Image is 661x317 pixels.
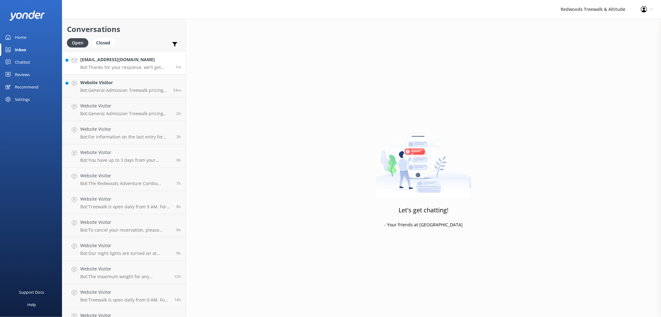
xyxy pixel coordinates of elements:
[62,75,186,98] a: Website VisitorBot:General Admission Treewalk pricing starts at $42 for adults (16+ years) and $2...
[80,242,172,249] h4: Website Visitor
[176,204,181,209] span: Sep 30 2025 03:52am (UTC +13:00) Pacific/Auckland
[91,38,115,48] div: Closed
[62,51,186,75] a: [EMAIL_ADDRESS][DOMAIN_NAME]Bot:Thanks for your response, we'll get back to you as soon as we can...
[80,134,172,140] p: Bot: For information on the last entry for Redwoods Nightlights, please visit [DOMAIN_NAME][URL].
[80,204,172,210] p: Bot: Treewalk is open daily from 9 AM. For last ticket sold times, please check our website FAQs ...
[80,126,172,133] h4: Website Visitor
[15,93,30,106] div: Settings
[174,274,181,279] span: Sep 29 2025 11:18pm (UTC +13:00) Pacific/Auckland
[176,157,181,163] span: Sep 30 2025 05:11am (UTC +13:00) Pacific/Auckland
[9,11,45,21] img: yonder-white-logo.png
[62,98,186,121] a: Website VisitorBot:General Admission Treewalk pricing starts at $42 for adults (16+ years) and $2...
[15,81,38,93] div: Recommend
[80,227,172,233] p: Bot: To cancel your reservation, please contact us at [EMAIL_ADDRESS][DOMAIN_NAME] or call [PHONE...
[80,111,172,116] p: Bot: General Admission Treewalk pricing starts at $42 for adults (16+ years) and $26 for children...
[91,39,118,46] a: Closed
[62,144,186,168] a: Website VisitorBot:You have up to 3 days from your Altitude tour to use the day and night Treewal...
[399,205,448,215] h3: Let's get chatting!
[176,227,181,233] span: Sep 30 2025 03:17am (UTC +13:00) Pacific/Auckland
[67,38,88,48] div: Open
[176,134,181,139] span: Sep 30 2025 08:19am (UTC +13:00) Pacific/Auckland
[80,157,172,163] p: Bot: You have up to 3 days from your Altitude tour to use the day and night Treewalk parts of the...
[67,39,91,46] a: Open
[176,251,181,256] span: Sep 30 2025 02:07am (UTC +13:00) Pacific/Auckland
[80,65,171,70] p: Bot: Thanks for your response, we'll get back to you as soon as we can during opening hours.
[62,261,186,284] a: Website VisitorBot:The maximum weight for any individual on the Redwoods Nightlights Treewalk is ...
[62,191,186,214] a: Website VisitorBot:Treewalk is open daily from 9 AM. For last ticket sold times, please check our...
[376,120,471,197] img: artwork of a man stealing a conversation from at giant smartphone
[175,64,181,70] span: Sep 30 2025 11:59am (UTC +13:00) Pacific/Auckland
[80,88,169,93] p: Bot: General Admission Treewalk pricing starts at $42 for adults (16+ years) and $26 for children...
[80,219,172,226] h4: Website Visitor
[67,23,181,35] h2: Conversations
[384,221,463,228] p: - Your friends at [GEOGRAPHIC_DATA]
[62,284,186,307] a: Website VisitorBot:Treewalk is open daily from 9 AM. For last ticket sold times, please check our...
[80,251,172,256] p: Bot: Our night lights are turned on at sunset, and the night walk starts 20 minutes thereafter. E...
[15,68,30,81] div: Reviews
[80,196,172,202] h4: Website Visitor
[80,297,170,303] p: Bot: Treewalk is open daily from 9 AM. For last ticket sold times, please check our website FAQs ...
[62,168,186,191] a: Website VisitorBot:The Redwoods Adventure Combo includes Redwoods Altitude, Fast Pass entry to Re...
[62,238,186,261] a: Website VisitorBot:Our night lights are turned on at sunset, and the night walk starts 20 minutes...
[15,56,30,68] div: Chatbot
[15,31,26,43] div: Home
[80,79,169,86] h4: Website Visitor
[176,111,181,116] span: Sep 30 2025 09:49am (UTC +13:00) Pacific/Auckland
[174,297,181,302] span: Sep 29 2025 09:08pm (UTC +13:00) Pacific/Auckland
[27,298,36,311] div: Help
[19,286,44,298] div: Support Docs
[80,181,172,186] p: Bot: The Redwoods Adventure Combo includes Redwoods Altitude, Fast Pass entry to Redwoods Nightli...
[173,88,181,93] span: Sep 30 2025 11:06am (UTC +13:00) Pacific/Auckland
[80,102,172,109] h4: Website Visitor
[62,214,186,238] a: Website VisitorBot:To cancel your reservation, please contact us at [EMAIL_ADDRESS][DOMAIN_NAME] ...
[15,43,26,56] div: Inbox
[62,121,186,144] a: Website VisitorBot:For information on the last entry for Redwoods Nightlights, please visit [DOMA...
[176,181,181,186] span: Sep 30 2025 04:15am (UTC +13:00) Pacific/Auckland
[80,265,170,272] h4: Website Visitor
[80,56,171,63] h4: [EMAIL_ADDRESS][DOMAIN_NAME]
[80,274,170,279] p: Bot: The maximum weight for any individual on the Redwoods Nightlights Treewalk is 120 kg.
[80,149,172,156] h4: Website Visitor
[80,289,170,296] h4: Website Visitor
[80,172,172,179] h4: Website Visitor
